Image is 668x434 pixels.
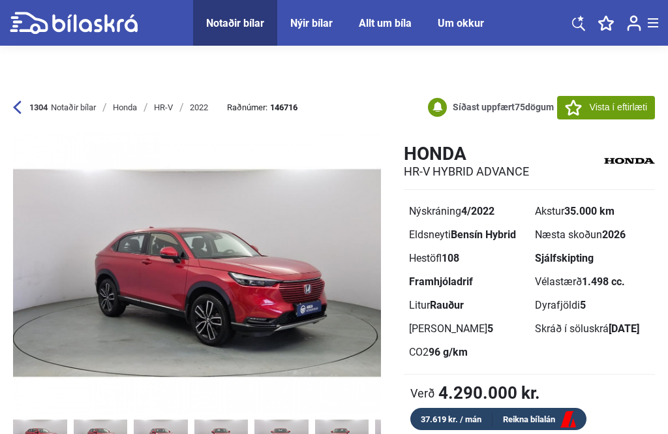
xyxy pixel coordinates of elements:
b: 4/2022 [461,205,494,217]
b: 108 [442,252,459,264]
b: [DATE] [609,322,639,335]
b: 1304 [29,102,48,114]
b: 5 [580,299,586,311]
span: Notaðir bílar [51,102,96,114]
div: 2022 [190,102,208,113]
div: Dyrafjöldi [535,300,650,311]
b: 2026 [602,228,626,241]
div: Akstur [535,206,650,217]
b: Bensín Hybrid [451,228,516,241]
b: 4.290.000 kr. [438,384,540,401]
img: logo Honda HR-V HYBRID ADVANCE [604,142,655,179]
div: HR-V [154,102,173,113]
span: Vista í eftirlæti [590,101,647,114]
div: Eldsneyti [409,230,524,240]
b: 1.498 cc. [582,275,625,288]
div: Skráð í söluskrá [535,324,650,334]
button: Vista í eftirlæti [557,96,655,119]
b: Rauður [430,299,464,311]
b: 146716 [270,103,297,112]
h1: Honda [404,143,529,164]
b: Framhjóladrif [409,275,473,288]
b: Sjálfskipting [535,252,594,264]
span: 75 [515,102,525,112]
a: Nýir bílar [290,17,333,29]
a: Notaðir bílar [206,17,264,29]
h2: HR-V HYBRID ADVANCE [404,164,529,179]
img: user-login.svg [627,15,641,31]
a: Reikna bílalán [493,412,586,428]
div: Hestöfl [409,253,524,264]
div: CO2 [409,347,524,358]
span: Verð [410,386,435,399]
div: Litur [409,300,524,311]
a: Um okkur [438,17,484,29]
b: 96 g/km [429,346,468,358]
b: 35.000 km [564,205,615,217]
a: Allt um bíla [359,17,412,29]
div: Næsta skoðun [535,230,650,240]
b: Síðast uppfært dögum [453,102,554,112]
div: Nýskráning [409,206,524,217]
div: Honda [113,102,137,113]
div: [PERSON_NAME] [409,324,524,334]
div: Vélastærð [535,277,650,287]
div: 37.619 kr. / mán [410,412,493,427]
b: 5 [487,322,493,335]
span: Raðnúmer: [227,103,297,112]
